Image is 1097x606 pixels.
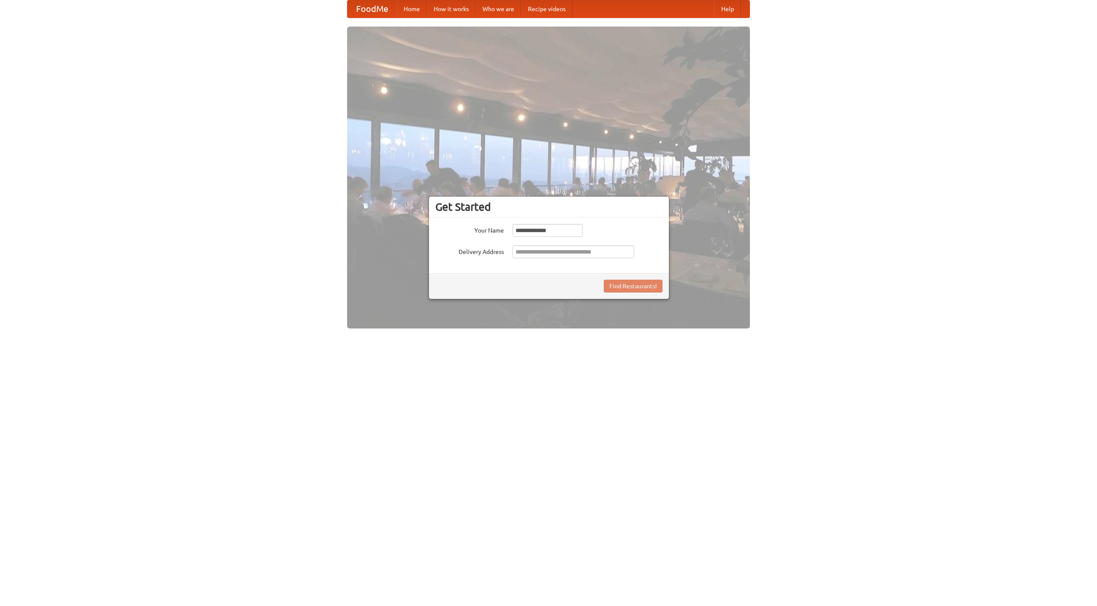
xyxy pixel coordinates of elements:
a: Who we are [476,0,521,18]
a: Home [397,0,427,18]
h3: Get Started [435,200,662,213]
a: FoodMe [348,0,397,18]
a: Recipe videos [521,0,572,18]
label: Your Name [435,224,504,235]
a: Help [714,0,741,18]
a: How it works [427,0,476,18]
label: Delivery Address [435,245,504,256]
button: Find Restaurants! [604,280,662,293]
